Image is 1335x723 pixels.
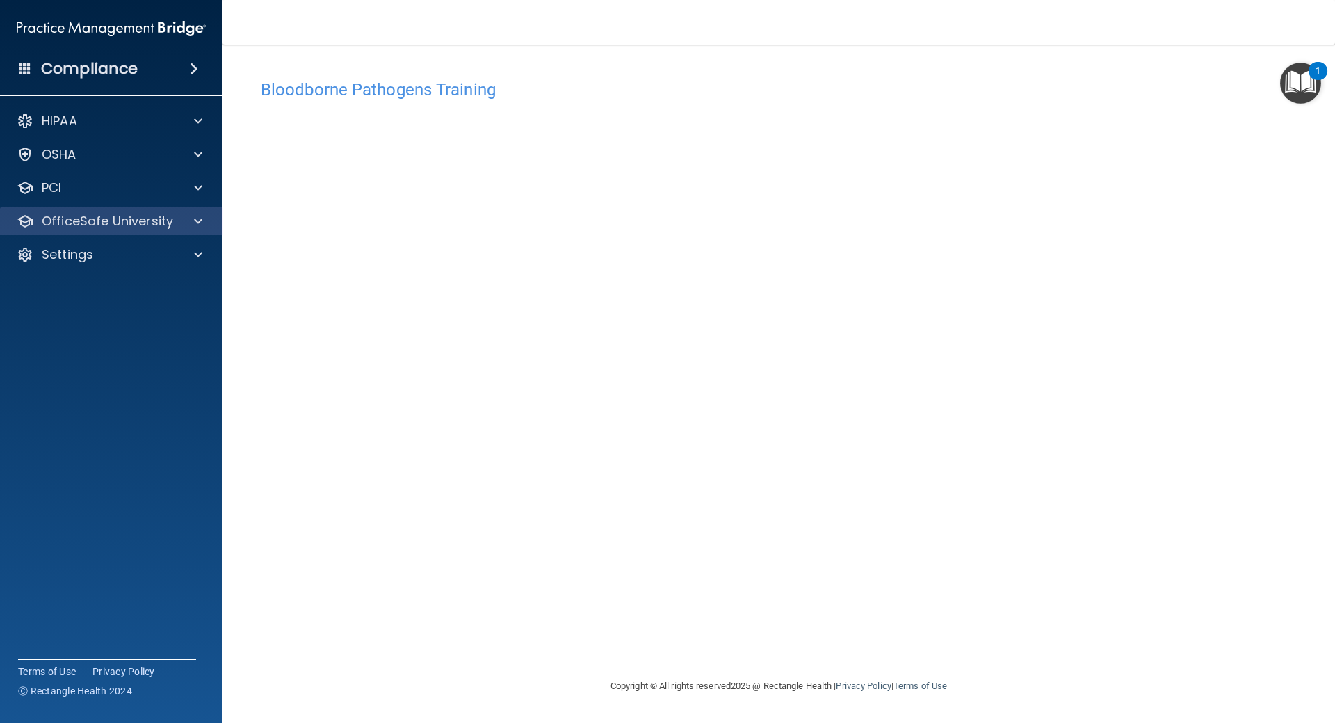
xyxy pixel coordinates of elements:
iframe: bbp [261,106,1297,534]
a: OfficeSafe University [17,213,202,230]
p: Settings [42,246,93,263]
h4: Bloodborne Pathogens Training [261,81,1297,99]
div: Copyright © All rights reserved 2025 @ Rectangle Health | | [525,664,1033,708]
img: PMB logo [17,15,206,42]
a: Terms of Use [18,665,76,678]
a: Settings [17,246,202,263]
p: OSHA [42,146,76,163]
p: OfficeSafe University [42,213,173,230]
a: Privacy Policy [92,665,155,678]
a: Terms of Use [893,681,947,691]
button: Open Resource Center, 1 new notification [1280,63,1321,104]
a: Privacy Policy [836,681,891,691]
a: PCI [17,180,202,196]
p: PCI [42,180,61,196]
p: HIPAA [42,113,77,129]
span: Ⓒ Rectangle Health 2024 [18,684,132,698]
div: 1 [1316,71,1320,89]
a: OSHA [17,146,202,163]
a: HIPAA [17,113,202,129]
h4: Compliance [41,59,138,79]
